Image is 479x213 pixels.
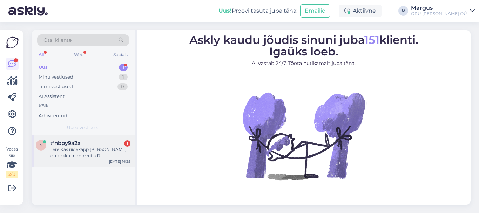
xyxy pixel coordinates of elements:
[50,140,81,146] span: #nbpy9a2a
[43,36,72,44] span: Otsi kliente
[39,142,43,148] span: n
[109,159,130,164] div: [DATE] 16:25
[124,140,130,147] div: 1
[50,146,130,159] div: Tere.Kas riidekapp [PERSON_NAME] on kokku monteeritud?
[6,36,19,49] img: Askly Logo
[300,4,330,18] button: Emailid
[411,11,467,16] div: ORU [PERSON_NAME] OÜ
[218,7,297,15] div: Proovi tasuta juba täna:
[411,5,467,11] div: Margus
[67,125,100,131] span: Uued vestlused
[112,50,129,59] div: Socials
[39,93,65,100] div: AI Assistent
[37,50,45,59] div: All
[39,74,73,81] div: Minu vestlused
[189,33,418,58] span: Askly kaudu jõudis sinuni juba klienti. Igaüks loeb.
[39,112,67,119] div: Arhiveeritud
[39,83,73,90] div: Tiimi vestlused
[39,64,48,71] div: Uus
[411,5,475,16] a: MargusORU [PERSON_NAME] OÜ
[39,102,49,109] div: Kõik
[6,171,18,178] div: 2 / 3
[339,5,382,17] div: Aktiivne
[189,60,418,67] p: AI vastab 24/7. Tööta nutikamalt juba täna.
[218,7,232,14] b: Uus!
[117,83,128,90] div: 0
[119,74,128,81] div: 1
[119,64,128,71] div: 1
[241,73,367,199] img: No Chat active
[6,146,18,178] div: Vaata siia
[73,50,85,59] div: Web
[398,6,408,16] div: M
[364,33,379,47] span: 151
